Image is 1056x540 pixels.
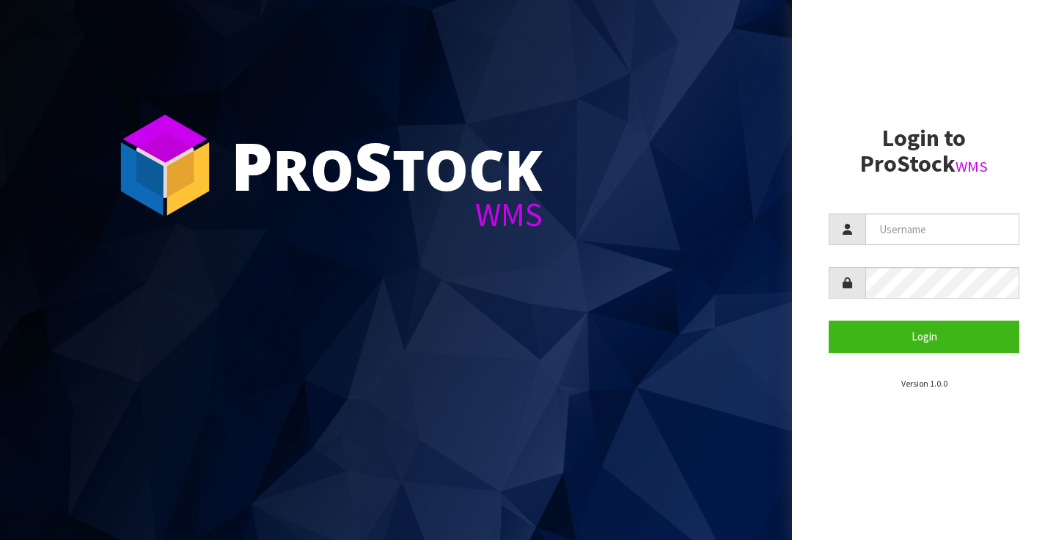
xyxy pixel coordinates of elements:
h2: Login to ProStock [829,125,1019,177]
input: Username [865,214,1019,245]
small: Version 1.0.0 [901,378,947,389]
div: ro tock [231,132,543,198]
span: P [231,120,273,210]
button: Login [829,321,1019,352]
div: WMS [231,198,543,231]
img: ProStock Cube [110,110,220,220]
span: S [354,120,392,210]
small: WMS [956,157,988,176]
